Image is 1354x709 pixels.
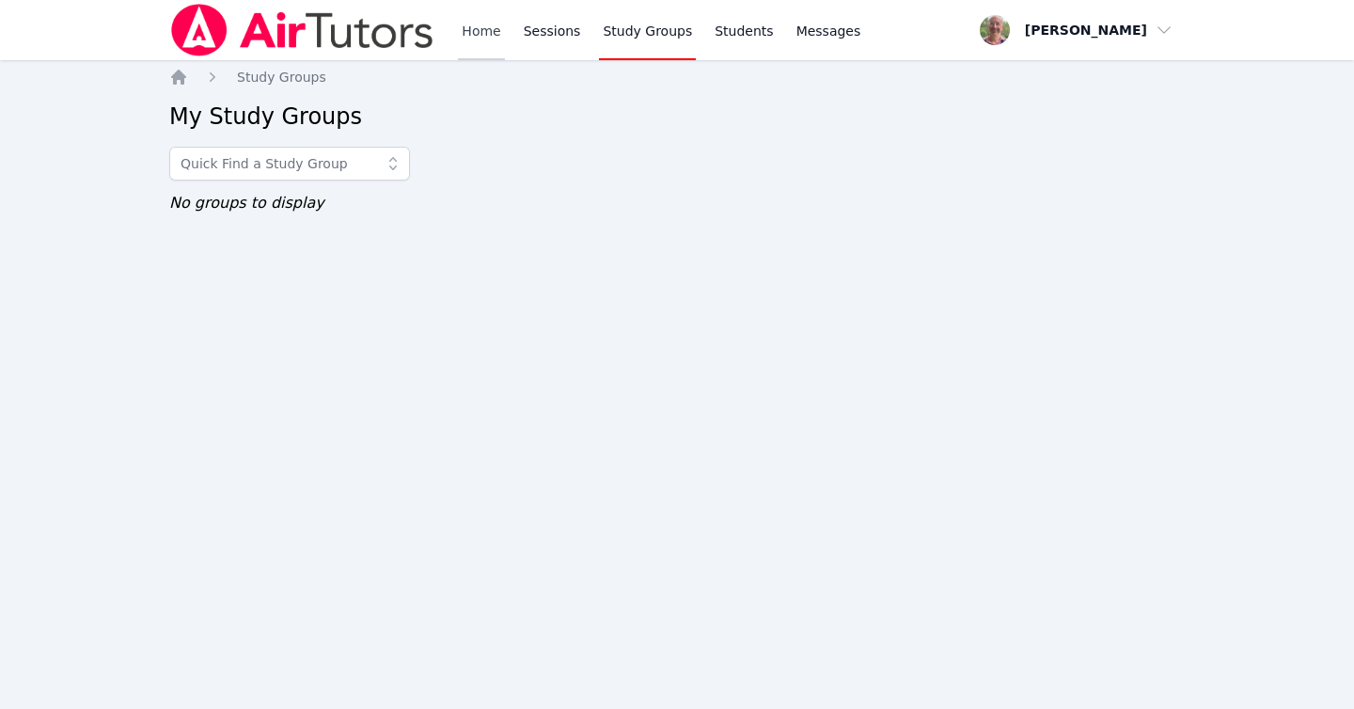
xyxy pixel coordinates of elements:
input: Quick Find a Study Group [169,147,410,181]
h2: My Study Groups [169,102,1185,132]
span: Study Groups [237,70,326,85]
nav: Breadcrumb [169,68,1185,87]
img: Air Tutors [169,4,435,56]
span: Messages [796,22,861,40]
a: Study Groups [237,68,326,87]
span: No groups to display [169,194,324,212]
